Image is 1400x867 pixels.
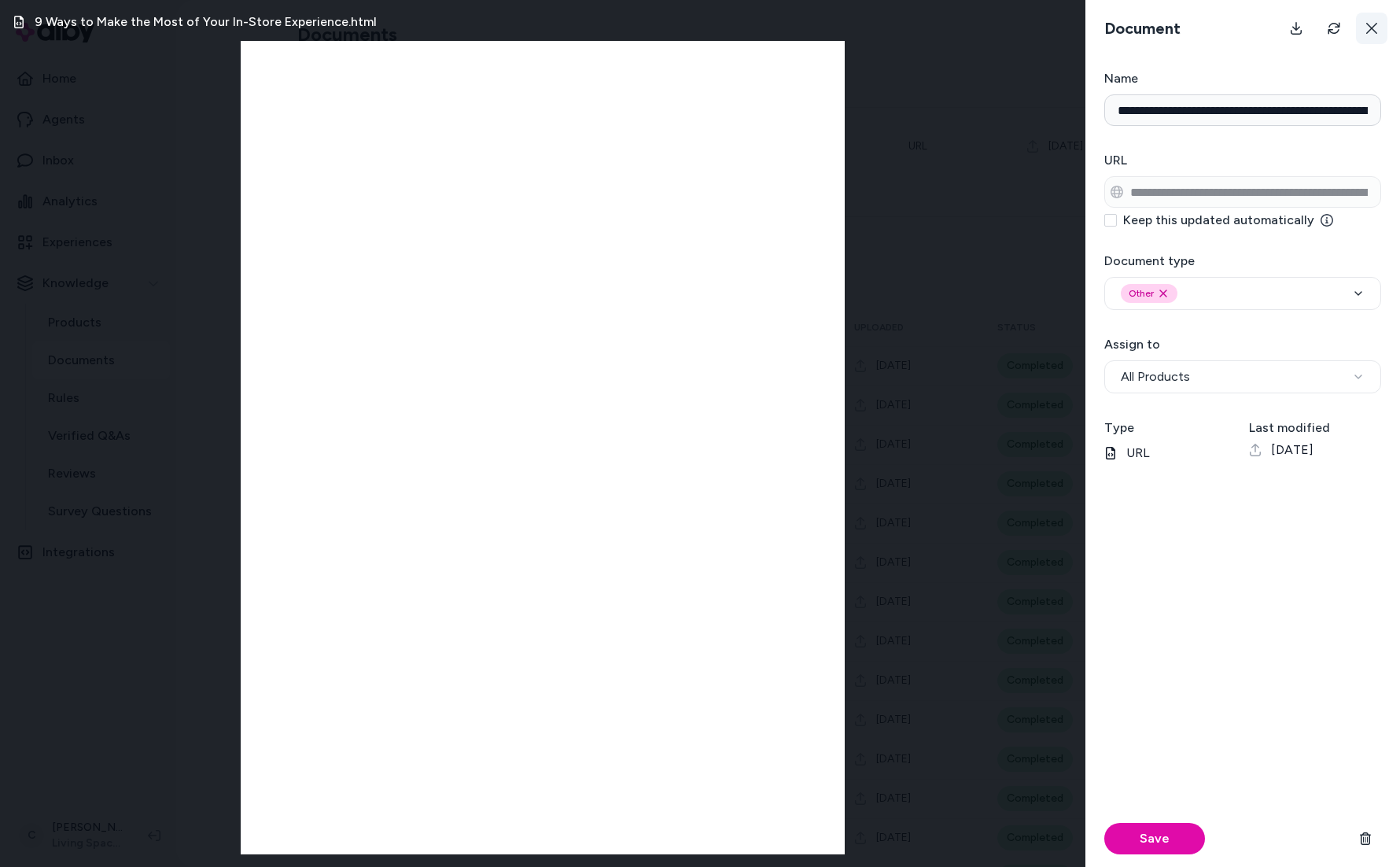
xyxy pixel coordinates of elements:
[1104,277,1381,310] button: OtherRemove other option
[1121,284,1177,303] div: Other
[1098,17,1187,39] h3: Document
[1104,337,1160,352] label: Assign to
[1104,444,1236,463] p: URL
[1104,151,1381,170] h3: URL
[35,13,377,31] h3: 9 Ways to Make the Most of Your In-Store Experience.html
[1104,252,1381,271] h3: Document type
[1121,367,1190,386] span: All Products
[1104,69,1381,88] h3: Name
[1104,823,1205,854] button: Save
[1123,214,1333,227] label: Keep this updated automatically
[1271,441,1313,459] span: [DATE]
[1318,13,1350,44] button: Refresh
[1157,287,1170,300] button: Remove other option
[1104,419,1236,437] h3: Type
[1249,419,1381,437] h3: Last modified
